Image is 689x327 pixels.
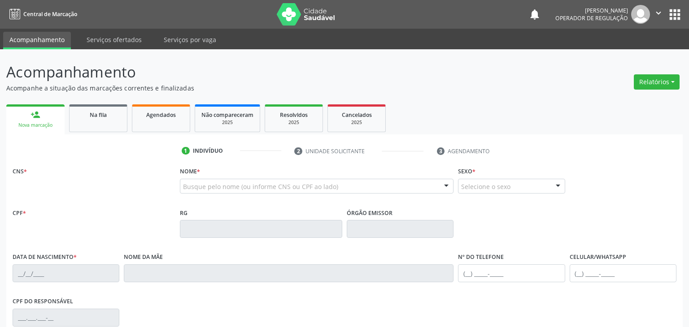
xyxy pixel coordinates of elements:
[3,32,71,49] a: Acompanhamento
[157,32,222,47] a: Serviços por vaga
[461,182,510,191] span: Selecione o sexo
[31,110,40,120] div: person_add
[180,165,200,179] label: Nome
[6,61,480,83] p: Acompanhamento
[182,147,190,155] div: 1
[201,119,253,126] div: 2025
[6,7,77,22] a: Central de Marcação
[180,206,188,220] label: RG
[193,147,223,155] div: Indivíduo
[458,264,565,282] input: (__) _____-_____
[458,250,504,264] label: Nº do Telefone
[13,264,119,282] input: __/__/____
[201,111,253,119] span: Não compareceram
[650,5,667,24] button: 
[280,111,308,119] span: Resolvidos
[570,264,676,282] input: (__) _____-_____
[528,8,541,21] button: notifications
[90,111,107,119] span: Na fila
[555,7,628,14] div: [PERSON_NAME]
[13,165,27,179] label: CNS
[23,10,77,18] span: Central de Marcação
[634,74,680,90] button: Relatórios
[124,250,163,264] label: Nome da mãe
[13,309,119,327] input: ___.___.___-__
[271,119,316,126] div: 2025
[667,7,683,22] button: apps
[570,250,626,264] label: Celular/WhatsApp
[631,5,650,24] img: img
[183,182,338,191] span: Busque pelo nome (ou informe CNS ou CPF ao lado)
[458,165,475,179] label: Sexo
[347,206,392,220] label: Órgão emissor
[654,8,663,18] i: 
[13,250,77,264] label: Data de nascimento
[146,111,176,119] span: Agendados
[334,119,379,126] div: 2025
[342,111,372,119] span: Cancelados
[80,32,148,47] a: Serviços ofertados
[13,295,73,309] label: CPF do responsável
[555,14,628,22] span: Operador de regulação
[13,206,26,220] label: CPF
[6,83,480,93] p: Acompanhe a situação das marcações correntes e finalizadas
[13,122,58,129] div: Nova marcação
